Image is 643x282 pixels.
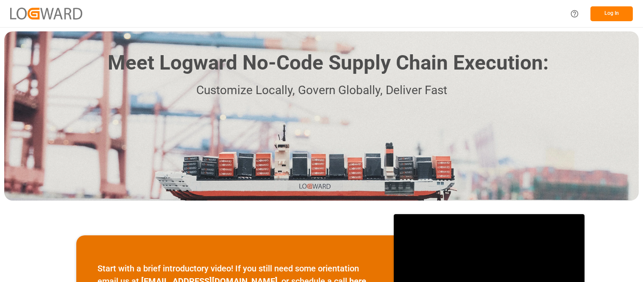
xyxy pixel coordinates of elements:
[565,4,584,23] button: Help Center
[95,81,548,100] p: Customize Locally, Govern Globally, Deliver Fast
[10,8,82,19] img: Logward_new_orange.png
[108,48,548,78] h1: Meet Logward No-Code Supply Chain Execution:
[590,6,633,21] button: Log In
